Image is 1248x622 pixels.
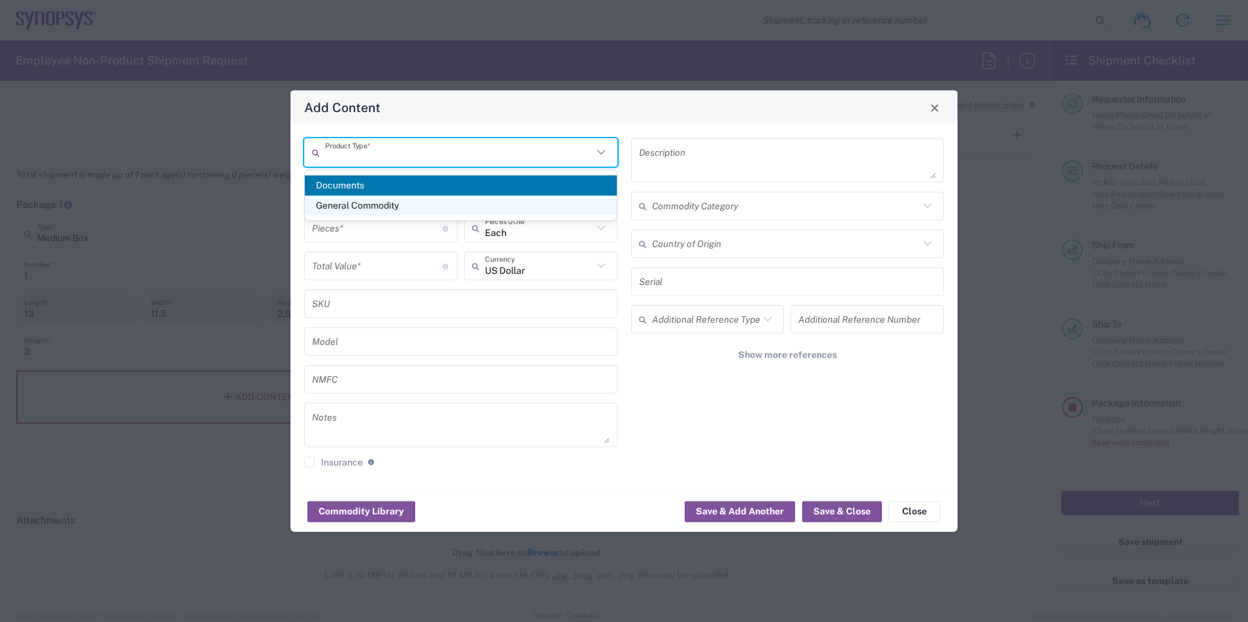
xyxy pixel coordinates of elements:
label: Insurance [304,457,363,467]
button: Save & Add Another [685,501,795,522]
button: Close [888,501,941,522]
span: Show more references [738,349,837,361]
span: Documents [305,175,617,196]
span: General Commodity [305,196,617,216]
button: Close [926,98,944,117]
h4: Add Content [304,98,381,117]
button: Commodity Library [307,501,415,522]
button: Save & Close [802,501,882,522]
